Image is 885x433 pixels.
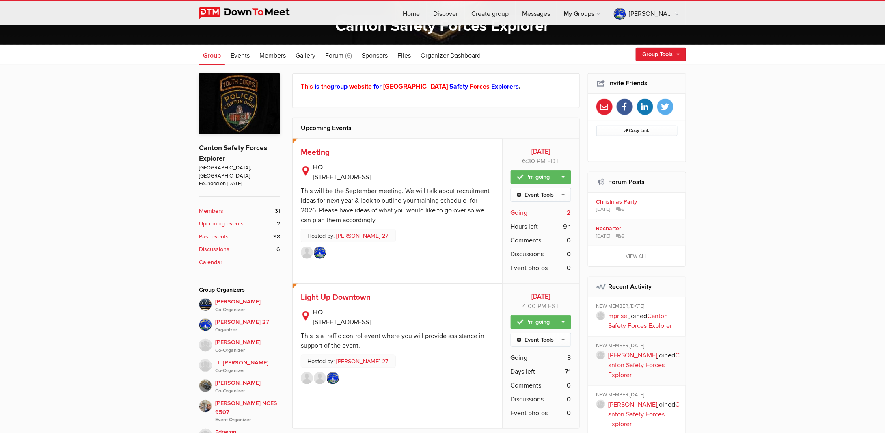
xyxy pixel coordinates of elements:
[231,52,250,60] span: Events
[275,207,280,216] span: 31
[301,229,396,243] p: Hosted by:
[301,82,520,91] strong: .
[522,157,546,165] span: 6:30 PM
[314,372,326,384] img: Luca Malley
[567,263,571,273] b: 0
[511,292,571,301] b: [DATE]
[215,347,280,354] i: Co-Organizer
[567,381,571,390] b: 0
[596,342,680,351] div: NEW MEMBER,
[609,351,680,379] a: Canton Safety Forces Explorer
[449,82,468,91] span: Safety
[215,399,280,424] span: [PERSON_NAME] NCES 9507
[511,188,571,202] a: Event Tools
[301,372,313,384] img: Margaret Priset
[301,82,313,91] span: This
[321,82,330,91] span: the
[588,193,686,219] a: Christmas Party [DATE] 5
[199,219,244,228] b: Upcoming events
[215,306,280,314] i: Co-Organizer
[327,372,339,384] img: T. Pellegrino 27
[567,208,571,218] b: 2
[199,379,212,392] img: Jeremy Thompson
[596,126,678,136] button: Copy Link
[199,339,212,352] img: Christopher Wells
[358,45,392,65] a: Sponsors
[609,400,680,429] p: joined
[596,198,680,206] b: Christmas Party
[199,314,280,334] a: [PERSON_NAME] 27Organizer
[199,7,302,19] img: DownToMeet
[276,245,280,254] span: 6
[215,318,280,334] span: [PERSON_NAME] 27
[313,162,494,172] b: HQ
[301,118,571,138] h2: Upcoming Events
[609,351,658,359] a: [PERSON_NAME]
[313,307,494,317] b: HQ
[301,332,484,350] div: This is a traffic control event where you will provide assistance in support of the event.
[609,311,680,331] p: joined
[199,207,223,216] b: Members
[215,367,280,375] i: Co-Organizer
[301,355,396,368] p: Hosted by:
[511,170,571,184] a: I'm going
[511,367,535,377] span: Days left
[511,236,542,245] span: Comments
[548,302,559,310] span: America/New_York
[565,367,571,377] b: 71
[259,52,286,60] span: Members
[199,334,280,354] a: [PERSON_NAME]Co-Organizer
[567,394,571,404] b: 0
[596,206,611,213] span: [DATE]
[421,52,481,60] span: Organizer Dashboard
[393,45,415,65] a: Files
[511,394,544,404] span: Discussions
[491,82,519,91] span: Explorers
[568,353,571,363] b: 3
[383,82,448,91] span: [GEOGRAPHIC_DATA]
[301,187,490,224] div: This will be the September meeting. We will talk about recruitment ideas for next year & look to ...
[511,249,544,259] span: Discussions
[511,315,571,329] a: I'm going
[522,302,546,310] span: 4:00 PM
[567,236,571,245] b: 0
[199,232,280,241] a: Past events 98
[567,408,571,418] b: 0
[301,292,371,302] a: Light Up Downtown
[199,219,280,228] a: Upcoming events 2
[630,303,645,310] span: [DATE]
[511,208,528,218] span: Going
[199,258,222,267] b: Calendar
[427,1,464,25] a: Discover
[199,207,280,216] a: Members 31
[511,147,571,156] b: [DATE]
[511,381,542,390] span: Comments
[588,219,686,246] a: Recharter [DATE] 2
[330,82,348,91] span: group
[630,392,645,398] span: [DATE]
[465,1,515,25] a: Create group
[609,401,658,409] a: [PERSON_NAME]
[607,1,686,25] a: [PERSON_NAME] 27
[203,52,221,60] span: Group
[227,45,254,65] a: Events
[373,82,382,91] span: for
[397,52,411,60] span: Files
[314,247,326,259] img: T. Pellegrino 27
[199,180,280,188] span: Founded on [DATE]
[313,318,371,326] span: [STREET_ADDRESS]
[616,233,625,240] span: 2
[321,45,356,65] a: Forum (6)
[511,222,538,232] span: Hours left
[301,147,330,157] a: Meeting
[596,225,680,232] b: Recharter
[548,157,559,165] span: America/New_York
[362,52,388,60] span: Sponsors
[609,351,680,380] p: joined
[199,375,280,395] a: [PERSON_NAME]Co-Organizer
[349,82,372,91] span: website
[215,416,280,424] i: Event Organizer
[563,222,571,232] b: 9h
[616,206,625,213] span: 5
